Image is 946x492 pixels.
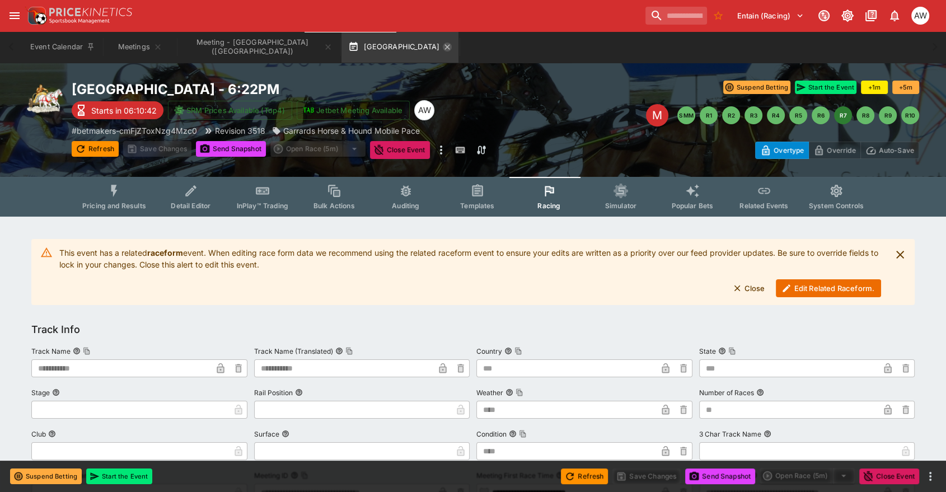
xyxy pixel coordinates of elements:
[879,106,897,124] button: R9
[537,202,560,210] span: Racing
[760,468,855,484] div: split button
[722,106,740,124] button: R2
[856,106,874,124] button: R8
[147,248,183,257] strong: raceform
[283,125,420,137] p: Garrards Horse & Hound Mobile Pace
[82,202,146,210] span: Pricing and Results
[739,202,788,210] span: Related Events
[728,347,736,355] button: Copy To Clipboard
[755,142,919,159] div: Start From
[72,141,119,157] button: Refresh
[31,323,80,336] h5: Track Info
[767,106,785,124] button: R4
[879,144,914,156] p: Auto-Save
[730,7,811,25] button: Select Tenant
[646,104,668,126] div: Edit Meeting
[31,388,50,397] p: Stage
[901,106,919,124] button: R10
[699,346,716,356] p: State
[91,105,157,116] p: Starts in 06:10:42
[237,202,288,210] span: InPlay™ Trading
[345,347,353,355] button: Copy To Clipboard
[335,347,343,355] button: Track Name (Translated)Copy To Clipboard
[4,6,25,26] button: open drawer
[370,141,430,159] button: Close Event
[744,106,762,124] button: R3
[10,468,82,484] button: Suspend Betting
[827,144,855,156] p: Override
[723,81,790,94] button: Suspend Betting
[685,468,755,484] button: Send Snapshot
[86,468,152,484] button: Start the Event
[476,346,502,356] p: Country
[700,106,718,124] button: R1
[509,430,517,438] button: ConditionCopy To Clipboard
[699,429,761,439] p: 3 Char Track Name
[718,347,726,355] button: StateCopy To Clipboard
[31,346,71,356] p: Track Name
[215,125,265,137] p: Revision 3518
[168,101,292,120] button: SRM Prices Available (Top4)
[561,468,608,484] button: Refresh
[178,31,339,63] button: Meeting - Albion Park (AUS)
[476,429,507,439] p: Condition
[671,202,713,210] span: Popular Bets
[890,245,910,265] button: close
[505,388,513,396] button: WeatherCopy To Clipboard
[104,31,176,63] button: Meetings
[272,125,420,137] div: Garrards Horse & Hound Mobile Pace
[861,81,888,94] button: +1m
[814,6,834,26] button: Connected to PK
[892,81,919,94] button: +5m
[282,430,289,438] button: Surface
[519,430,527,438] button: Copy To Clipboard
[677,106,919,124] nav: pagination navigation
[789,106,807,124] button: R5
[809,202,864,210] span: System Controls
[808,142,860,159] button: Override
[476,388,503,397] p: Weather
[764,430,771,438] button: 3 Char Track Name
[48,430,56,438] button: Club
[297,101,410,120] button: Jetbet Meeting Available
[254,388,293,397] p: Rail Position
[860,142,919,159] button: Auto-Save
[414,100,434,120] div: Amanda Whitta
[504,347,512,355] button: CountryCopy To Clipboard
[514,347,522,355] button: Copy To Clipboard
[709,7,727,25] button: No Bookmarks
[859,468,919,484] button: Close Event
[31,429,46,439] p: Club
[911,7,929,25] div: Amanda Whitta
[270,141,366,157] div: split button
[72,125,197,137] p: Copy To Clipboard
[755,142,809,159] button: Overtype
[774,144,804,156] p: Overtype
[434,141,448,159] button: more
[73,347,81,355] button: Track NameCopy To Clipboard
[861,6,881,26] button: Documentation
[27,81,63,116] img: harness_racing.png
[49,18,110,24] img: Sportsbook Management
[516,388,523,396] button: Copy To Clipboard
[254,346,333,356] p: Track Name (Translated)
[924,470,937,483] button: more
[812,106,830,124] button: R6
[392,202,419,210] span: Auditing
[52,388,60,396] button: Stage
[73,177,873,217] div: Event type filters
[313,202,355,210] span: Bulk Actions
[645,7,707,25] input: search
[341,31,458,63] button: [GEOGRAPHIC_DATA]
[884,6,905,26] button: Notifications
[25,4,47,27] img: PriceKinetics Logo
[24,31,102,63] button: Event Calendar
[837,6,858,26] button: Toggle light/dark mode
[460,202,494,210] span: Templates
[83,347,91,355] button: Copy To Clipboard
[727,279,772,297] button: Close
[795,81,856,94] button: Start the Event
[196,141,266,157] button: Send Snapshot
[908,3,933,28] button: Amanda Whitta
[49,8,132,16] img: PriceKinetics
